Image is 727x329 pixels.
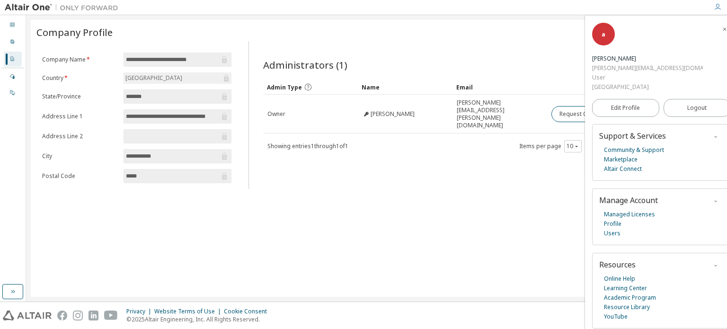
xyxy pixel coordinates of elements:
span: Admin Type [267,83,302,91]
div: Company Profile [4,52,22,67]
img: youtube.svg [104,311,118,320]
div: User Profile [4,35,22,50]
div: On Prem [4,85,22,100]
span: Edit Profile [611,104,640,112]
label: State/Province [42,93,118,100]
a: Managed Licenses [604,210,655,219]
span: a [602,30,605,38]
span: [PERSON_NAME] [371,110,415,118]
label: City [42,152,118,160]
div: [GEOGRAPHIC_DATA] [592,82,703,92]
span: Company Profile [36,26,113,39]
button: Request Owner Change [551,106,631,122]
img: facebook.svg [57,311,67,320]
span: Items per page [519,140,582,152]
div: Email [456,80,543,95]
a: Academic Program [604,293,656,302]
div: Website Terms of Use [154,308,224,315]
label: Address Line 2 [42,133,118,140]
a: Resource Library [604,302,650,312]
p: © 2025 Altair Engineering, Inc. All Rights Reserved. [126,315,273,323]
div: [GEOGRAPHIC_DATA] [124,73,184,83]
span: Support & Services [599,131,666,141]
span: [PERSON_NAME][EMAIL_ADDRESS][PERSON_NAME][DOMAIN_NAME] [457,99,543,129]
a: Learning Center [604,284,647,293]
span: Resources [599,259,636,270]
a: Altair Connect [604,164,642,174]
img: Altair One [5,3,123,12]
div: Managed [4,69,22,84]
img: instagram.svg [73,311,83,320]
label: Address Line 1 [42,113,118,120]
label: Postal Code [42,172,118,180]
label: Company Name [42,56,118,63]
span: Owner [267,110,285,118]
div: Privacy [126,308,154,315]
a: Marketplace [604,155,638,164]
span: Administrators (1) [263,58,347,71]
button: 10 [567,142,579,150]
img: linkedin.svg [89,311,98,320]
div: Cookie Consent [224,308,273,315]
img: altair_logo.svg [3,311,52,320]
div: Name [362,80,449,95]
span: Manage Account [599,195,658,205]
a: YouTube [604,312,628,321]
a: Users [604,229,621,238]
label: Country [42,74,118,82]
div: adrian valencia [592,54,703,63]
div: User [592,73,703,82]
div: [PERSON_NAME][EMAIL_ADDRESS][DOMAIN_NAME] [592,63,703,73]
a: Profile [604,219,621,229]
div: Dashboard [4,18,22,33]
span: Showing entries 1 through 1 of 1 [267,142,348,150]
a: Online Help [604,274,635,284]
div: [GEOGRAPHIC_DATA] [124,72,231,84]
a: Community & Support [604,145,664,155]
a: Edit Profile [592,99,659,117]
span: Logout [687,103,707,113]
